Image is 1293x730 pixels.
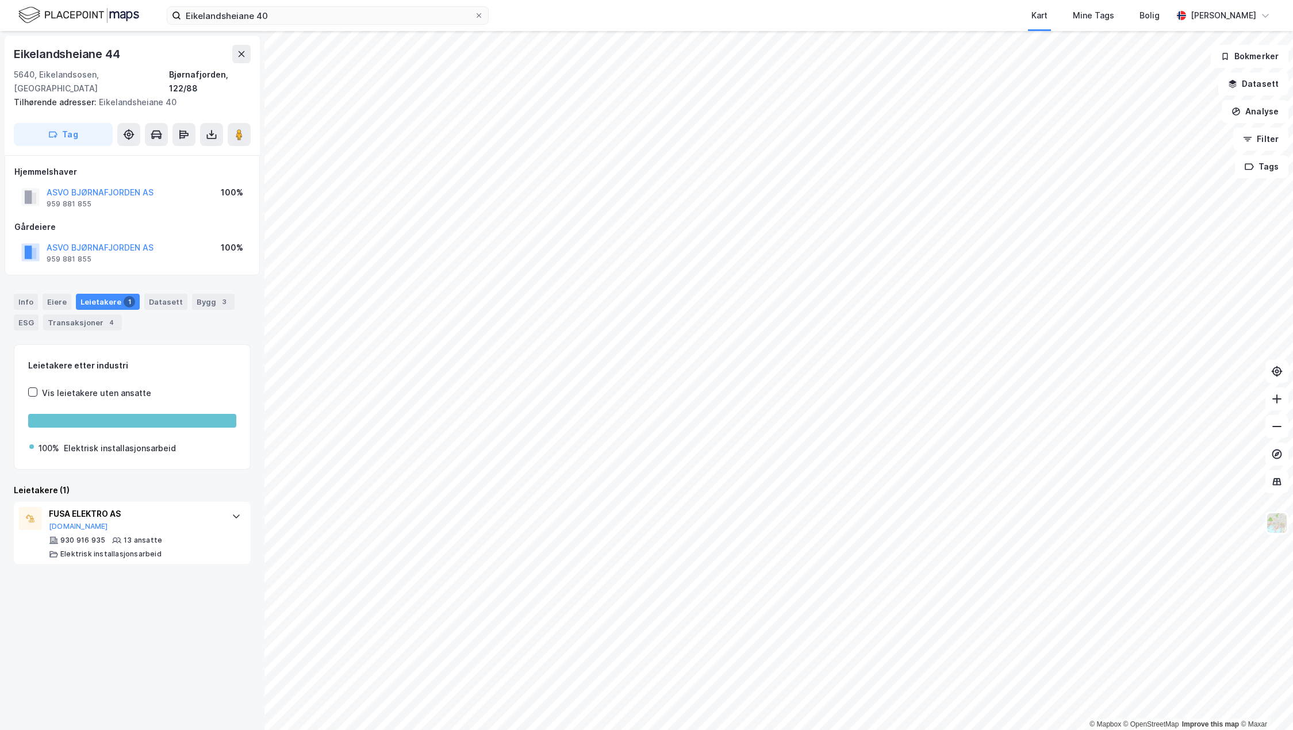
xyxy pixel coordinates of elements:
[14,220,250,234] div: Gårdeiere
[1073,9,1114,22] div: Mine Tags
[14,68,169,95] div: 5640, Eikelandsosen, [GEOGRAPHIC_DATA]
[14,483,251,497] div: Leietakere (1)
[47,255,91,264] div: 959 881 855
[1222,100,1288,123] button: Analyse
[60,550,162,559] div: Elektrisk installasjonsarbeid
[14,123,113,146] button: Tag
[43,294,71,310] div: Eiere
[49,507,220,521] div: FUSA ELEKTRO AS
[14,314,39,331] div: ESG
[49,522,108,531] button: [DOMAIN_NAME]
[1191,9,1256,22] div: [PERSON_NAME]
[60,536,105,545] div: 930 916 935
[1089,720,1121,728] a: Mapbox
[218,296,230,308] div: 3
[18,5,139,25] img: logo.f888ab2527a4732fd821a326f86c7f29.svg
[169,68,251,95] div: Bjørnafjorden, 122/88
[1123,720,1179,728] a: OpenStreetMap
[181,7,474,24] input: Søk på adresse, matrikkel, gårdeiere, leietakere eller personer
[1139,9,1160,22] div: Bolig
[28,359,236,372] div: Leietakere etter industri
[14,165,250,179] div: Hjemmelshaver
[221,186,243,199] div: 100%
[144,294,187,310] div: Datasett
[47,199,91,209] div: 959 881 855
[14,95,241,109] div: Eikelandsheiane 40
[1211,45,1288,68] button: Bokmerker
[221,241,243,255] div: 100%
[1236,675,1293,730] div: Kontrollprogram for chat
[39,441,59,455] div: 100%
[1218,72,1288,95] button: Datasett
[1235,155,1288,178] button: Tags
[124,296,135,308] div: 1
[106,317,117,328] div: 4
[1236,675,1293,730] iframe: Chat Widget
[43,314,122,331] div: Transaksjoner
[76,294,140,310] div: Leietakere
[64,441,176,455] div: Elektrisk installasjonsarbeid
[14,294,38,310] div: Info
[192,294,235,310] div: Bygg
[14,97,99,107] span: Tilhørende adresser:
[124,536,162,545] div: 13 ansatte
[14,45,122,63] div: Eikelandsheiane 44
[1266,512,1288,534] img: Z
[1031,9,1048,22] div: Kart
[1233,128,1288,151] button: Filter
[42,386,151,400] div: Vis leietakere uten ansatte
[1182,720,1239,728] a: Improve this map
